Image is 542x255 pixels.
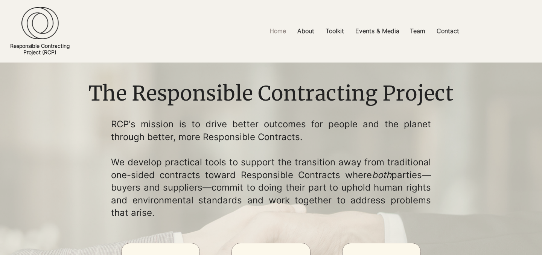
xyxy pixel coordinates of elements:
a: About [292,23,320,40]
p: RCP's mission is to drive better outcomes for people and the planet through better, more Responsi... [111,118,431,143]
a: Responsible ContractingProject (RCP) [10,43,70,55]
a: Toolkit [320,23,350,40]
a: Home [264,23,292,40]
a: Contact [431,23,465,40]
h1: The Responsible Contracting Project [83,79,459,108]
p: Team [406,23,429,40]
p: We develop practical tools to support the transition away from traditional one-sided contracts to... [111,156,431,219]
p: Home [266,23,290,40]
p: Contact [433,23,463,40]
p: Toolkit [322,23,348,40]
p: About [294,23,318,40]
nav: Site [187,23,542,40]
span: both [372,169,391,180]
a: Events & Media [350,23,404,40]
p: Events & Media [352,23,403,40]
a: Team [404,23,431,40]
